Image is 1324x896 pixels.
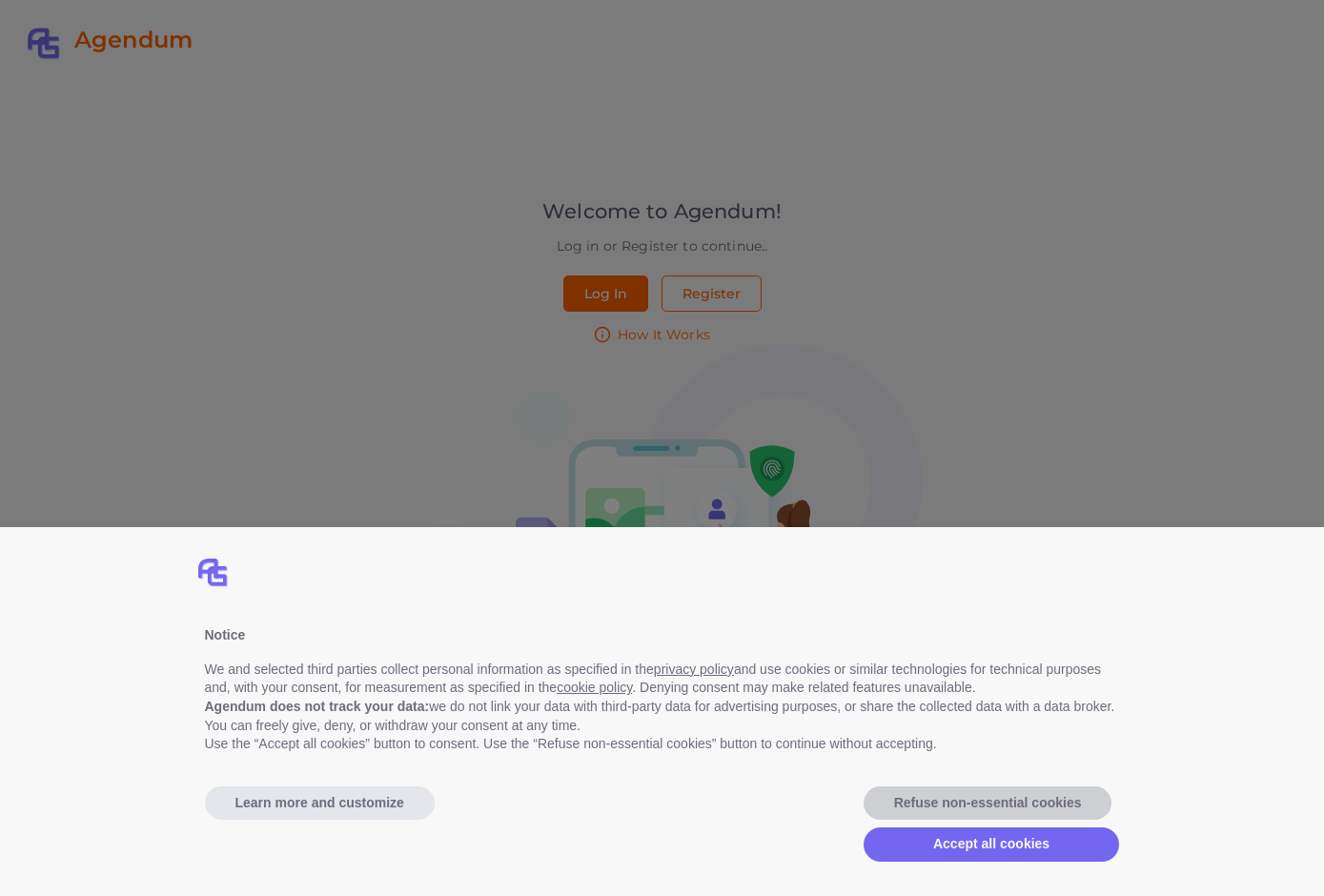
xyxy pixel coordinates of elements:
[205,698,1120,717] p: we do not link your data with third-party data for advertising purposes, or share the collected d...
[864,786,1112,821] button: Refuse non-essential cookies
[205,786,435,821] button: Learn more and customize
[557,680,632,695] a: cookie policy
[205,661,1120,698] p: We and selected third parties collect personal information as specified in the and use cookies or...
[205,717,1120,736] p: You can freely give, deny, or withdraw your consent at any time.
[205,626,1120,645] div: Notice
[205,699,430,714] b: Agendum does not track your data:
[654,662,734,677] a: privacy policy
[864,827,1120,862] button: Accept all cookies
[205,735,1120,754] p: Use the “Accept all cookies” button to consent. Use the “Refuse non-essential cookies” button to ...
